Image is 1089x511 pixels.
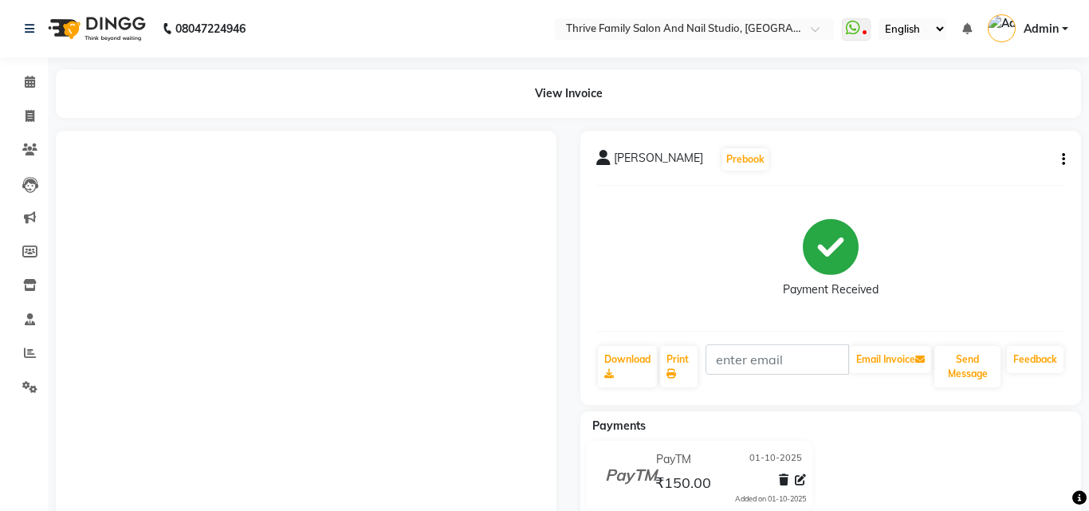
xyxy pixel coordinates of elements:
[614,150,703,172] span: [PERSON_NAME]
[988,14,1016,42] img: Admin
[598,346,657,387] a: Download
[175,6,246,51] b: 08047224946
[56,69,1081,118] div: View Invoice
[749,451,802,468] span: 01-10-2025
[41,6,150,51] img: logo
[656,451,691,468] span: PayTM
[655,474,711,496] span: ₹150.00
[1007,346,1063,373] a: Feedback
[1024,21,1059,37] span: Admin
[783,281,879,298] div: Payment Received
[706,344,849,375] input: enter email
[934,346,1001,387] button: Send Message
[850,346,931,373] button: Email Invoice
[660,346,698,387] a: Print
[735,493,806,505] div: Added on 01-10-2025
[592,419,646,433] span: Payments
[722,148,769,171] button: Prebook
